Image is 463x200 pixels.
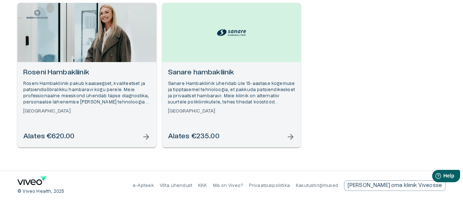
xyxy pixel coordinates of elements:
img: Sanare hambakliinik logo [217,27,246,38]
p: Roseni Hambakliinik pakub kaasaegset, kvaliteetset ja patsiendisõbralikku hambaravi kogu perele. ... [23,81,151,106]
div: [PERSON_NAME] oma kliinik Viveosse [344,180,446,191]
h6: Alates €620.00 [23,132,74,142]
h6: Roseni Hambakliinik [23,68,151,78]
p: © Viveo Health, 2025 [17,188,64,195]
h6: [GEOGRAPHIC_DATA] [23,108,151,114]
img: Roseni Hambakliinik logo [23,8,52,20]
a: Send email to partnership request to viveo [344,180,446,191]
h6: Alates €235.00 [168,132,220,142]
h6: [GEOGRAPHIC_DATA] [168,108,295,114]
p: Võta ühendust [160,183,192,189]
a: Kasutustingimused [296,183,338,188]
a: Open selected supplier available booking dates [162,3,301,147]
a: Open selected supplier available booking dates [17,3,156,147]
p: Sanare Hambakliinik ühendab üle 15-aastase kogemuse ja tipptasemel tehnoloogia, et pakkuda patsie... [168,81,295,106]
p: [PERSON_NAME] oma kliinik Viveosse [348,182,442,189]
p: Mis on Viveo? [213,183,243,189]
a: Privaatsuspoliitika [249,183,290,188]
span: arrow_forward [142,132,151,141]
h6: Sanare hambakliinik [168,68,295,78]
a: Navigate to home page [17,176,46,188]
a: KKK [198,183,207,188]
span: arrow_forward [286,132,295,141]
iframe: Help widget launcher [406,167,463,187]
a: e-Apteek [133,183,153,188]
